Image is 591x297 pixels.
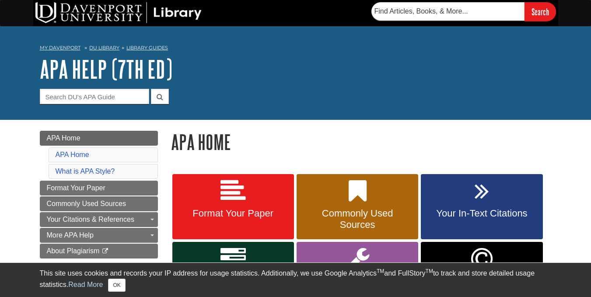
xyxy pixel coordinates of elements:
[40,268,552,292] div: This site uses cookies and records your IP address for usage statistics. Additionally, we use Goo...
[40,181,158,196] a: Format Your Paper
[377,268,384,274] sup: TM
[47,247,100,255] span: About Plagiarism
[56,168,115,175] a: What is APA Style?
[56,151,89,158] a: APA Home
[47,184,105,192] span: Format Your Paper
[40,228,158,243] a: More APA Help
[40,89,149,104] input: Search DU's APA Guide
[40,212,158,227] a: Your Citations & References
[297,174,418,240] a: Commonly Used Sources
[172,174,294,240] a: Format Your Paper
[421,174,542,240] a: Your In-Text Citations
[525,2,556,21] input: Search
[47,134,80,142] span: APA Home
[40,44,80,52] a: My Davenport
[303,208,412,231] span: Commonly Used Sources
[126,45,168,51] a: Library Guides
[40,131,158,146] a: APA Home
[427,208,536,219] span: Your In-Text Citations
[371,2,556,21] form: Searches DU Library's articles, books, and more
[35,2,202,23] img: DU Library
[40,196,158,211] a: Commonly Used Sources
[371,2,525,21] input: Find Articles, Books, & More...
[40,56,172,83] a: APA Help (7th Ed)
[47,231,94,239] span: More APA Help
[108,279,125,292] button: Close
[171,131,552,153] h1: APA Home
[89,45,119,51] a: DU Library
[101,248,109,254] i: This link opens in a new window
[179,208,287,219] span: Format Your Paper
[68,281,103,288] a: Read More
[47,200,126,207] span: Commonly Used Sources
[47,216,134,223] span: Your Citations & References
[40,42,552,56] nav: breadcrumb
[426,268,433,274] sup: TM
[40,244,158,259] a: About Plagiarism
